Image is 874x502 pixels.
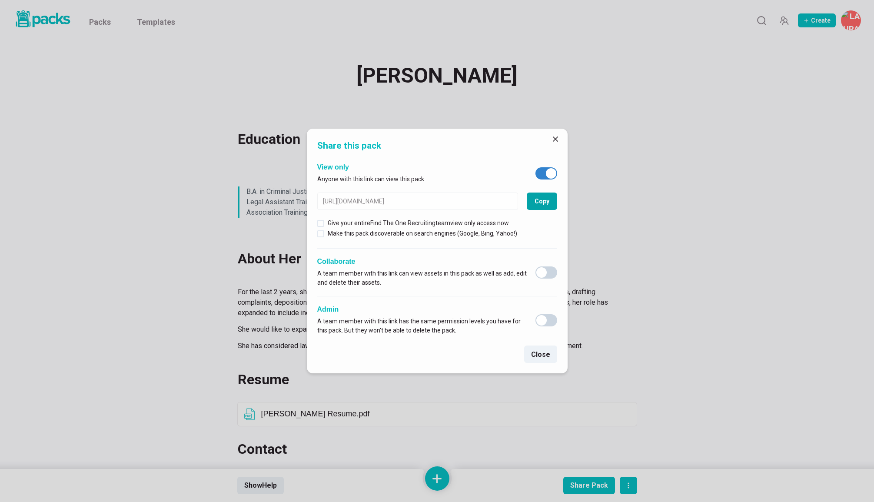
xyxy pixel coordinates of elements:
[527,193,557,210] button: Copy
[317,163,424,171] h2: View only
[307,129,568,160] header: Share this pack
[317,305,527,313] h2: Admin
[548,132,562,146] button: Close
[317,257,527,266] h2: Collaborate
[317,317,527,335] p: A team member with this link has the same permission levels you have for this pack. But they won'...
[524,346,557,363] button: Close
[317,269,527,287] p: A team member with this link can view assets in this pack as well as add, edit and delete their a...
[317,175,424,184] p: Anyone with this link can view this pack
[328,219,509,228] p: Give your entire Find The One Recruiting team view only access now
[328,229,517,238] p: Make this pack discoverable on search engines (Google, Bing, Yahoo!)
